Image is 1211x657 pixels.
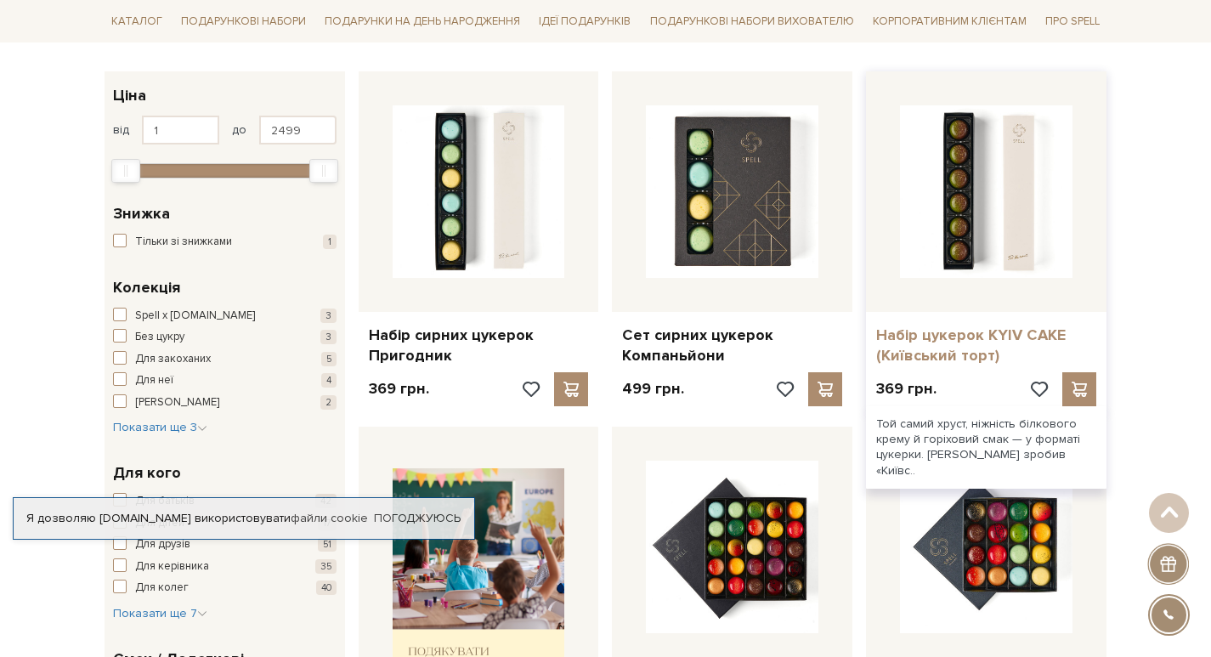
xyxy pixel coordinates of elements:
button: Для друзів 51 [113,536,337,553]
button: Без цукру 3 [113,329,337,346]
span: Показати ще 7 [113,606,207,620]
button: Для неї 4 [113,372,337,389]
span: Для неї [135,372,173,389]
button: Показати ще 7 [113,605,207,622]
a: Каталог [105,8,169,35]
button: Для колег 40 [113,580,337,597]
button: Тільки зі знижками 1 [113,234,337,251]
span: Для кого [113,462,181,484]
span: Spell x [DOMAIN_NAME] [135,308,255,325]
a: Ідеї подарунків [532,8,637,35]
span: Для колег [135,580,189,597]
p: 499 грн. [622,379,684,399]
span: 1 [323,235,337,249]
span: від [113,122,129,138]
a: Подарункові набори [174,8,313,35]
a: файли cookie [291,511,368,525]
span: Знижка [113,202,170,225]
p: 369 грн. [876,379,937,399]
span: 3 [320,309,337,323]
button: Показати ще 3 [113,419,207,436]
a: Погоджуюсь [374,511,461,526]
span: 42 [315,494,337,508]
span: Без цукру [135,329,184,346]
button: Для батьків 42 [113,493,337,510]
span: Ціна [113,84,146,107]
a: Про Spell [1038,8,1106,35]
span: 2 [320,395,337,410]
span: до [232,122,246,138]
span: 5 [321,352,337,366]
a: Сет сирних цукерок Компаньйони [622,326,842,365]
a: Подарунки на День народження [318,8,527,35]
div: Той самий хруст, ніжність білкового крему й горіховий смак — у форматі цукерки. [PERSON_NAME] зро... [866,406,1106,489]
input: Ціна [259,116,337,144]
a: Подарункові набори вихователю [643,7,861,36]
span: Для керівника [135,558,209,575]
button: Для керівника 35 [113,558,337,575]
span: Тільки зі знижками [135,234,232,251]
span: Показати ще 3 [113,420,207,434]
div: Max [309,159,338,183]
div: Min [111,159,140,183]
span: [PERSON_NAME] [135,394,219,411]
span: 51 [318,537,337,552]
span: Для друзів [135,536,190,553]
span: Колекція [113,276,180,299]
button: Для закоханих 5 [113,351,337,368]
p: 369 грн. [369,379,429,399]
a: Набір цукерок KYIV CAKE (Київський торт) [876,326,1096,365]
span: Для закоханих [135,351,211,368]
input: Ціна [142,116,219,144]
a: Корпоративним клієнтам [866,7,1033,36]
button: [PERSON_NAME] 2 [113,394,337,411]
span: 4 [321,373,337,388]
span: 3 [320,330,337,344]
div: Я дозволяю [DOMAIN_NAME] використовувати [14,511,474,526]
button: Spell x [DOMAIN_NAME] 3 [113,308,337,325]
a: Набір сирних цукерок Пригодник [369,326,589,365]
span: 40 [316,581,337,595]
span: 35 [315,559,337,574]
span: Для батьків [135,493,195,510]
